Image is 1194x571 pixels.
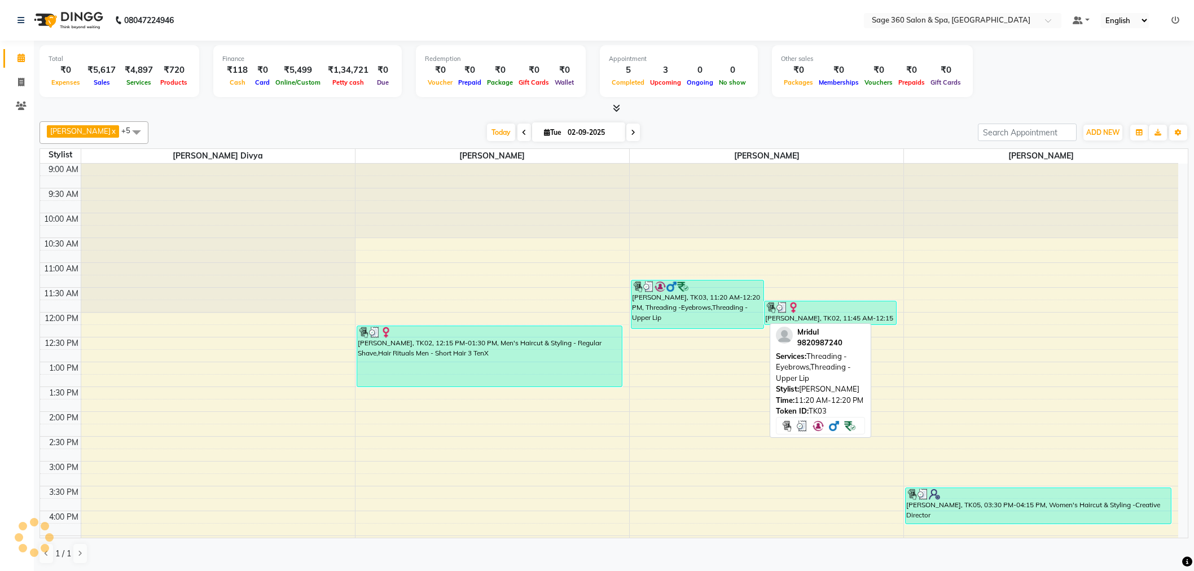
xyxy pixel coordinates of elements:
div: 0 [684,64,716,77]
div: [PERSON_NAME], TK03, 11:20 AM-12:20 PM, Threading -Eyebrows,Threading -Upper Lip [631,280,763,328]
span: Packages [781,78,816,86]
span: Voucher [425,78,455,86]
span: Services: [776,352,806,361]
span: Sales [91,78,113,86]
div: 9820987240 [797,337,842,349]
span: Products [157,78,190,86]
span: Services [124,78,154,86]
span: Online/Custom [273,78,323,86]
div: ₹5,499 [273,64,323,77]
span: Time: [776,396,794,405]
span: Stylist: [776,384,799,393]
span: No show [716,78,749,86]
span: Due [374,78,392,86]
span: Token ID: [776,406,809,415]
div: 4:30 PM [47,536,81,548]
div: [PERSON_NAME] [776,384,865,395]
img: logo [29,5,106,36]
div: 3 [647,64,684,77]
div: Total [49,54,190,64]
div: ₹118 [222,64,252,77]
button: ADD NEW [1083,125,1122,140]
span: [PERSON_NAME] [904,149,1178,163]
div: [PERSON_NAME], TK02, 11:45 AM-12:15 PM, Blow Dry & Styling -Wash & Blast dry [765,301,897,324]
div: 3:00 PM [47,462,81,473]
span: Prepaids [895,78,928,86]
div: ₹4,897 [120,64,157,77]
div: ₹0 [252,64,273,77]
div: 3:30 PM [47,486,81,498]
span: +5 [121,126,139,135]
span: Memberships [816,78,862,86]
span: Today [487,124,515,141]
div: ₹0 [895,64,928,77]
div: 1:00 PM [47,362,81,374]
div: 4:00 PM [47,511,81,523]
span: Package [484,78,516,86]
a: x [111,126,116,135]
div: Other sales [781,54,964,64]
span: ADD NEW [1086,128,1120,137]
div: Appointment [609,54,749,64]
div: 9:00 AM [46,164,81,175]
div: 12:00 PM [42,313,81,324]
span: [PERSON_NAME] Divya [81,149,355,163]
div: ₹0 [373,64,393,77]
b: 08047224946 [124,5,174,36]
div: 2:00 PM [47,412,81,424]
div: ₹0 [862,64,895,77]
div: ₹0 [781,64,816,77]
div: 11:20 AM-12:20 PM [776,395,865,406]
div: ₹1,34,721 [323,64,373,77]
span: Completed [609,78,647,86]
span: Gift Cards [516,78,552,86]
div: 12:30 PM [42,337,81,349]
div: 9:30 AM [46,188,81,200]
div: 10:00 AM [42,213,81,225]
div: 11:00 AM [42,263,81,275]
div: Finance [222,54,393,64]
div: ₹0 [816,64,862,77]
div: 0 [716,64,749,77]
div: ₹0 [516,64,552,77]
span: Tue [541,128,564,137]
div: ₹0 [552,64,577,77]
span: Wallet [552,78,577,86]
span: Mridul [797,327,819,336]
span: Petty cash [330,78,367,86]
div: [PERSON_NAME], TK02, 12:15 PM-01:30 PM, Men's Haircut & Styling - Regular Shave,Hair Rituals Men ... [357,326,622,386]
span: 1 / 1 [55,548,71,560]
div: ₹0 [455,64,484,77]
span: Upcoming [647,78,684,86]
span: Prepaid [455,78,484,86]
div: ₹0 [49,64,83,77]
input: 2025-09-02 [564,124,621,141]
div: 11:30 AM [42,288,81,300]
span: [PERSON_NAME] [630,149,903,163]
div: ₹0 [425,64,455,77]
div: ₹720 [157,64,190,77]
span: Card [252,78,273,86]
div: 1:30 PM [47,387,81,399]
div: ₹0 [928,64,964,77]
span: Threading -Eyebrows,Threading -Upper Lip [776,352,851,383]
span: Cash [227,78,248,86]
img: profile [776,327,793,344]
div: [PERSON_NAME], TK05, 03:30 PM-04:15 PM, Women's Haircut & Styling -Creative Director [906,488,1171,524]
div: 5 [609,64,647,77]
span: Ongoing [684,78,716,86]
span: Vouchers [862,78,895,86]
span: Gift Cards [928,78,964,86]
div: Redemption [425,54,577,64]
div: 2:30 PM [47,437,81,449]
div: ₹0 [484,64,516,77]
div: TK03 [776,406,865,417]
span: [PERSON_NAME] [50,126,111,135]
div: 10:30 AM [42,238,81,250]
span: [PERSON_NAME] [355,149,629,163]
div: ₹5,617 [83,64,120,77]
input: Search Appointment [978,124,1077,141]
span: Expenses [49,78,83,86]
div: Stylist [40,149,81,161]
